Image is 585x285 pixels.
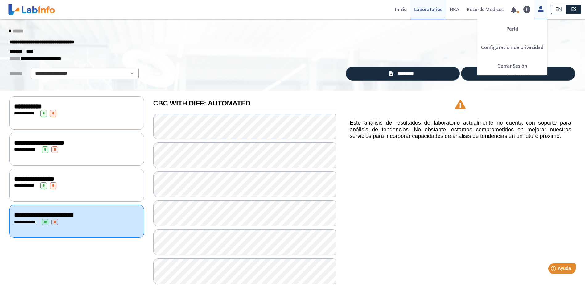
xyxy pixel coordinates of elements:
h5: Este análisis de resultados de laboratorio actualmente no cuenta con soporte para análisis de ten... [350,120,571,140]
a: EN [551,5,566,14]
a: Perfil [477,19,547,38]
a: Cerrar Sesión [477,56,547,75]
a: ES [566,5,581,14]
span: HRA [450,6,459,12]
b: CBC WITH DIFF: AUTOMATED [153,99,250,107]
iframe: Help widget launcher [530,261,578,278]
a: Configuración de privacidad [477,38,547,56]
